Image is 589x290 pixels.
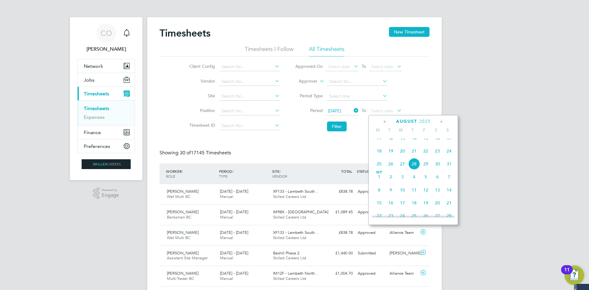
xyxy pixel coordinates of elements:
span: Bexhill Phase 2 [273,250,299,256]
span: Sep [373,171,385,174]
span: 25 [373,158,385,170]
span: Jobs [84,77,94,83]
span: IM98X - [GEOGRAPHIC_DATA] [273,209,328,215]
span: 29 [420,158,432,170]
span: ROLE [166,174,175,179]
input: Select one [327,92,387,101]
div: £1,089.45 [323,207,355,217]
span: 4 [408,171,420,183]
span: Finance [84,130,101,135]
div: £1,004.70 [323,269,355,279]
span: August [396,119,417,124]
div: Alliance Team [387,269,419,279]
span: 17 [443,132,455,144]
div: Approved [355,187,387,197]
span: 18 [408,197,420,209]
div: 11 [564,270,570,278]
label: Period Type [295,93,323,99]
span: 21 [443,197,455,209]
span: Skilled Careers Ltd [273,255,306,261]
label: Client Config [187,64,215,69]
nav: Main navigation [70,17,142,180]
span: Manual [220,215,233,220]
span: 10 [397,184,408,196]
div: Timesheets [78,100,135,125]
span: 16 [432,132,443,144]
span: 12 [385,132,397,144]
label: Vendor [187,78,215,84]
span: Timesheets [84,91,109,97]
label: Approver [290,78,318,84]
span: Select date [371,64,393,69]
span: Select date [371,108,393,114]
span: 23 [432,145,443,157]
span: 16 [385,197,397,209]
input: Search for... [327,77,387,86]
span: TOTAL [341,169,352,174]
span: Assistant Site Manager [167,255,208,261]
label: Approved On [295,64,323,69]
label: Position [187,108,215,113]
span: Manual [220,235,233,240]
span: XF133 - Lambeth South… [273,230,319,235]
button: Jobs [78,73,135,87]
span: / [279,169,281,174]
span: Preferences [84,143,110,149]
div: STATUS [355,166,387,177]
span: 27 [397,158,408,170]
span: 23 [385,210,397,222]
span: 11 [408,184,420,196]
div: WORKER [164,166,218,182]
span: 13 [432,184,443,196]
input: Search for... [219,77,280,86]
span: 17 [397,197,408,209]
div: Submitted [355,248,387,258]
span: [DATE] - [DATE] [220,230,248,235]
span: Wet Multi BC [167,235,191,240]
li: Timesheets I Follow [245,45,294,56]
span: 30 [432,158,443,170]
span: 30 of [180,150,191,156]
div: [PERSON_NAME] [387,248,419,258]
span: Ciara O'Connell [77,45,135,53]
span: Skilled Careers Ltd [273,215,306,220]
span: 11 [373,132,385,144]
div: £1,440.00 [323,248,355,258]
span: Network [84,63,103,69]
span: 27 [432,210,443,222]
span: [PERSON_NAME] [167,189,198,194]
span: [DATE] - [DATE] [220,271,248,276]
span: To [360,62,368,70]
span: Multi-Trader BC [167,276,194,281]
span: [DATE] - [DATE] [220,189,248,194]
span: F [418,127,430,133]
h2: Timesheets [160,27,210,39]
span: [PERSON_NAME] [167,271,198,276]
span: 20 [397,145,408,157]
span: 26 [385,158,397,170]
a: Go to home page [77,159,135,169]
span: Banksman BC [167,215,191,220]
span: [PERSON_NAME] [167,230,198,235]
span: IM12F - Lambeth North… [273,271,319,276]
span: 22 [420,145,432,157]
span: CO [101,29,112,37]
button: Timesheets [78,87,135,100]
span: XF133 - Lambeth South… [273,189,319,194]
span: Manual [220,255,233,261]
label: Period [295,108,323,113]
span: 3 [397,171,408,183]
span: [PERSON_NAME] [167,250,198,256]
div: PERIOD [218,166,271,182]
input: Search for... [219,92,280,101]
span: / [182,169,183,174]
span: 18 [373,145,385,157]
span: Wet Multi BC [167,194,191,199]
span: Skilled Careers Ltd [273,194,306,199]
span: 26 [420,210,432,222]
span: S [442,127,453,133]
button: Open Resource Center, 11 new notifications [564,265,584,285]
div: Approved [355,207,387,217]
label: Timesheet ID [187,122,215,128]
span: Engage [102,193,119,198]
